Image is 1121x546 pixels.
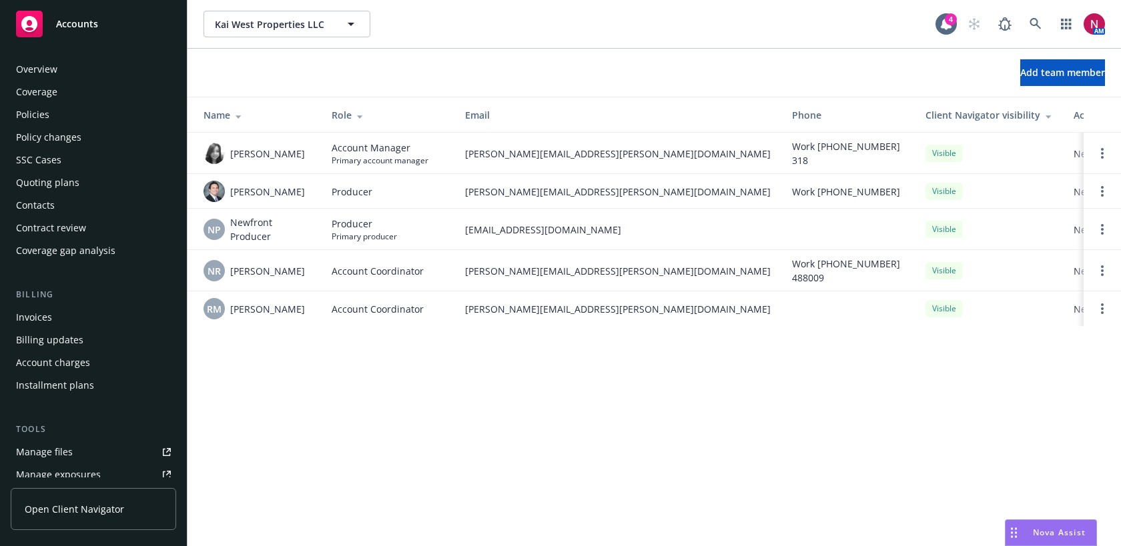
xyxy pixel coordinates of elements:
a: Open options [1094,183,1110,199]
span: [EMAIL_ADDRESS][DOMAIN_NAME] [465,223,771,237]
a: Installment plans [11,375,176,396]
div: Policies [16,104,49,125]
a: Account charges [11,352,176,373]
span: [PERSON_NAME][EMAIL_ADDRESS][PERSON_NAME][DOMAIN_NAME] [465,264,771,278]
div: Invoices [16,307,52,328]
a: Invoices [11,307,176,328]
span: Account Manager [332,141,428,155]
div: Manage files [16,441,73,463]
span: Primary account manager [332,155,428,166]
div: Policy changes [16,127,81,148]
span: Accounts [56,19,98,29]
span: Nova Assist [1033,527,1086,538]
div: Visible [925,262,963,279]
a: Quoting plans [11,172,176,193]
a: Policy changes [11,127,176,148]
a: Coverage gap analysis [11,240,176,261]
div: Coverage [16,81,57,103]
span: RM [207,302,222,316]
div: Coverage gap analysis [16,240,115,261]
a: SSC Cases [11,149,176,171]
a: Switch app [1053,11,1080,37]
span: Work [PHONE_NUMBER] 318 [792,139,904,167]
span: [PERSON_NAME] [230,147,305,161]
img: photo [1084,13,1105,35]
a: Open options [1094,301,1110,317]
button: Nova Assist [1005,519,1097,546]
img: photo [204,143,225,164]
a: Manage exposures [11,464,176,485]
div: Billing updates [16,329,83,351]
a: Open options [1094,263,1110,279]
span: Account Coordinator [332,302,424,316]
a: Open options [1094,221,1110,237]
div: Visible [925,145,963,161]
a: Policies [11,104,176,125]
div: Client Navigator visibility [925,108,1052,122]
span: [PERSON_NAME][EMAIL_ADDRESS][PERSON_NAME][DOMAIN_NAME] [465,147,771,161]
span: NR [208,264,221,278]
div: Contacts [16,195,55,216]
div: Manage exposures [16,464,101,485]
span: [PERSON_NAME][EMAIL_ADDRESS][PERSON_NAME][DOMAIN_NAME] [465,185,771,199]
div: Billing [11,288,176,301]
span: Add team member [1020,66,1105,79]
div: Name [204,108,310,122]
div: Role [332,108,444,122]
div: 4 [945,13,957,25]
div: Visible [925,183,963,199]
div: Drag to move [1006,520,1022,545]
span: Kai West Properties LLC [215,17,330,31]
span: Newfront Producer [230,215,310,243]
span: Open Client Navigator [25,502,124,516]
span: Producer [332,185,372,199]
span: Work [PHONE_NUMBER] 488009 [792,257,904,285]
div: Email [465,108,771,122]
div: Phone [792,108,904,122]
a: Report a Bug [992,11,1018,37]
span: [PERSON_NAME] [230,185,305,199]
div: Tools [11,423,176,436]
span: Primary producer [332,231,397,242]
a: Accounts [11,5,176,43]
a: Contacts [11,195,176,216]
img: photo [204,181,225,202]
a: Search [1022,11,1049,37]
a: Billing updates [11,329,176,351]
button: Kai West Properties LLC [204,11,370,37]
div: Contract review [16,217,86,239]
div: SSC Cases [16,149,61,171]
a: Coverage [11,81,176,103]
a: Open options [1094,145,1110,161]
span: [PERSON_NAME] [230,264,305,278]
span: Account Coordinator [332,264,424,278]
div: Visible [925,300,963,317]
div: Quoting plans [16,172,79,193]
span: Work [PHONE_NUMBER] [792,185,900,199]
a: Contract review [11,217,176,239]
a: Manage files [11,441,176,463]
div: Installment plans [16,375,94,396]
span: NP [208,223,221,237]
span: [PERSON_NAME] [230,302,305,316]
div: Account charges [16,352,90,373]
span: [PERSON_NAME][EMAIL_ADDRESS][PERSON_NAME][DOMAIN_NAME] [465,302,771,316]
div: Overview [16,59,57,80]
span: Producer [332,217,397,231]
a: Overview [11,59,176,80]
a: Start snowing [961,11,988,37]
div: Visible [925,221,963,237]
button: Add team member [1020,59,1105,86]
